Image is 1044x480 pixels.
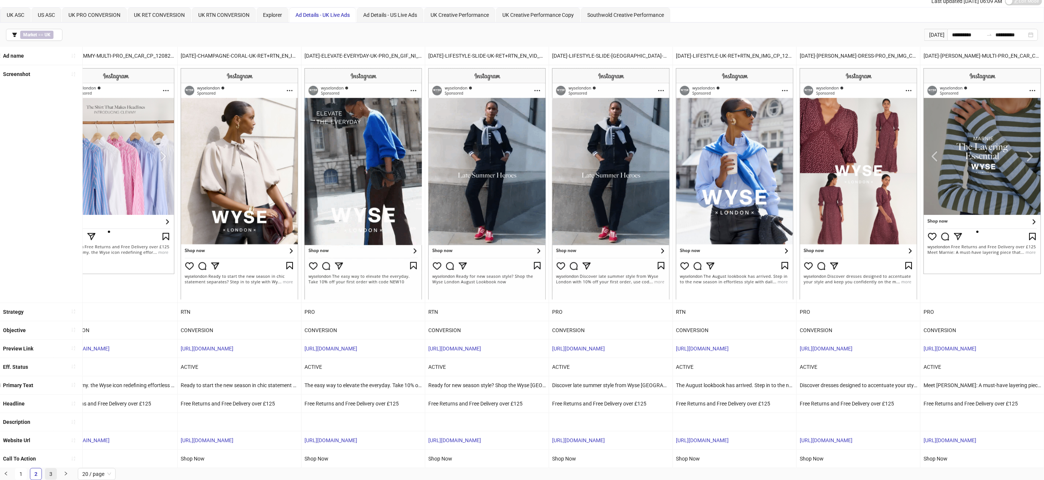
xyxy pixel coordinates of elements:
div: RTN [425,303,549,321]
span: UK RTN CONVERSION [198,12,249,18]
a: [URL][DOMAIN_NAME] [181,437,233,443]
div: PRO [921,303,1044,321]
span: 20 / page [82,468,111,480]
div: Free Returns and Free Delivery over £125 [549,395,673,413]
div: Free Returns and Free Delivery over £125 [673,395,796,413]
div: CONVERSION [54,321,177,339]
a: [URL][DOMAIN_NAME] [676,346,729,352]
div: Free Returns and Free Delivery over £125 [921,395,1044,413]
span: sort-ascending [71,364,76,369]
span: right [64,471,68,476]
div: Free Returns and Free Delivery over £125 [178,395,301,413]
li: 1 [15,468,27,480]
b: Screenshot [3,71,30,77]
span: left [4,471,8,476]
a: [URL][DOMAIN_NAME] [57,346,110,352]
button: right [60,468,72,480]
a: 3 [45,468,56,480]
div: PRO [54,303,177,321]
a: [URL][DOMAIN_NAME] [552,437,605,443]
div: Shop Now [54,450,177,468]
span: Ad Details - UK Live Ads [296,12,350,18]
div: Shop Now [797,450,920,468]
div: ACTIVE [425,358,549,376]
div: Discover dresses designed to accentuate your style and keep you confidently on the move. Shop wit... [797,376,920,394]
span: UK PRO CONVERSION [68,12,120,18]
b: Objective [3,327,26,333]
img: Screenshot 120229972568020055 [552,68,670,299]
div: Shop Now [301,450,425,468]
span: UK RET CONVERSION [134,12,185,18]
div: [DATE]-[PERSON_NAME]-MULTI-PRO_EN_CAR_CP_12082025_F_CC_SC3_USP3_ECOM [921,47,1044,65]
span: UK ASC [7,12,24,18]
div: Shop Now [425,450,549,468]
span: sort-ascending [71,401,76,406]
span: sort-ascending [71,438,76,443]
img: Screenshot 120229972852140055 [428,68,546,299]
div: The August lookbook has arrived. Step in to the new season in effortless style with daily new lau... [673,376,796,394]
span: filter [12,32,17,37]
span: sort-ascending [71,327,76,332]
div: PRO [301,303,425,321]
b: Eff. Status [3,364,28,370]
div: [DATE]-LIFESTYLE-UK-RET+RTN_EN_IMG_CP_12082025_F_CC_SC24_USP11_ECOM [673,47,796,65]
div: PRO [549,303,673,321]
span: swap-right [986,32,992,38]
div: [DATE]-LIFESTYLE-SLIDE-[GEOGRAPHIC_DATA]-PRO_EN_GIF_CP_12082025_F_CC_SC24_USP3_ECOM [549,47,673,65]
div: CONVERSION [301,321,425,339]
div: Free Returns and Free Delivery over £125 [797,395,920,413]
span: sort-ascending [71,72,76,77]
span: UK Creative Performance Copy [502,12,574,18]
div: Meet [PERSON_NAME]: A must-have layering piece that combines easy wear with bold stripes. Shop wi... [921,376,1044,394]
div: Free Returns and Free Delivery over £125 [425,395,549,413]
a: 1 [15,468,27,480]
b: Headline [3,401,25,407]
a: [URL][DOMAIN_NAME] [552,346,605,352]
li: 3 [45,468,57,480]
div: ACTIVE [549,358,673,376]
img: Screenshot 120229972833100055 [676,68,793,299]
b: Call To Action [3,456,36,462]
div: CONVERSION [673,321,796,339]
b: Description [3,419,30,425]
div: ACTIVE [673,358,796,376]
div: Page Size [78,468,116,480]
div: Free Returns and Free Delivery over £125 [54,395,177,413]
div: [DATE] [924,29,947,41]
a: [URL][DOMAIN_NAME] [57,437,110,443]
div: CONVERSION [425,321,549,339]
div: Shop Now [178,450,301,468]
div: Meet Clemmy. the Wyse icon redefining effortless style, ready for anywhere, anytime. [54,376,177,394]
div: CONVERSION [921,321,1044,339]
b: Website Url [3,437,30,443]
span: sort-ascending [71,456,76,461]
a: [URL][DOMAIN_NAME] [304,346,357,352]
div: Ready to start the new season in chic statement separates? Step in to style with [PERSON_NAME][GE... [178,376,301,394]
div: Shop Now [673,450,796,468]
a: [URL][DOMAIN_NAME] [800,437,852,443]
img: Screenshot 120229972597220055 [924,68,1041,274]
div: [DATE]-CHAMPAGNE-CORAL-UK-RET+RTN_EN_IMG_CP_28072025_F_CC_SC1_None_NEWSEASON [178,47,301,65]
div: [DATE]-CLEMMY-MULTI-PRO_EN_CAR_CP_12082025_F_CC_SC3_None_ECOM [54,47,177,65]
span: sort-ascending [71,309,76,314]
span: Southwold Creative Performance [587,12,664,18]
span: to [986,32,992,38]
div: ACTIVE [921,358,1044,376]
img: Screenshot 120229144446130055 [181,68,298,299]
div: PRO [797,303,920,321]
span: Ad Details - US Live Ads [363,12,417,18]
span: sort-ascending [71,53,76,58]
b: Primary Text [3,382,33,388]
div: Discover late summer style from Wyse [GEOGRAPHIC_DATA] with 10% off your first order, use code NEW10 [549,376,673,394]
img: Screenshot 120229972587390055 [57,68,174,274]
div: Shop Now [921,450,1044,468]
b: Ad name [3,53,24,59]
div: CONVERSION [549,321,673,339]
div: Shop Now [549,450,673,468]
a: [URL][DOMAIN_NAME] [924,346,976,352]
span: sort-ascending [71,382,76,388]
div: RTN [178,303,301,321]
span: Explorer [263,12,282,18]
img: Screenshot 120229972548530055 [800,68,917,299]
b: Strategy [3,309,24,315]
